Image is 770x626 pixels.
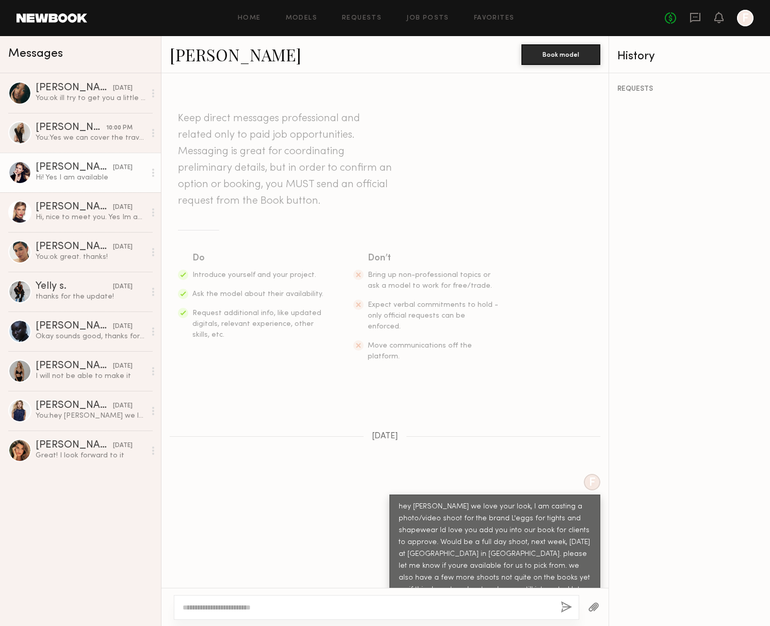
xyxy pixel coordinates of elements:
[36,162,113,173] div: [PERSON_NAME]
[342,15,382,22] a: Requests
[8,48,63,60] span: Messages
[737,10,753,26] a: F
[36,321,113,332] div: [PERSON_NAME]
[36,371,145,381] div: I will not be able to make it
[170,43,301,65] a: [PERSON_NAME]
[36,252,145,262] div: You: ok great. thanks!
[113,203,133,212] div: [DATE]
[36,123,106,133] div: [PERSON_NAME]
[36,411,145,421] div: You: hey [PERSON_NAME] we love your look, I am casting a photo/video shoot for the brand L'eggs f...
[36,440,113,451] div: [PERSON_NAME]
[113,242,133,252] div: [DATE]
[521,50,600,58] a: Book model
[113,282,133,292] div: [DATE]
[113,84,133,93] div: [DATE]
[36,202,113,212] div: [PERSON_NAME]
[106,123,133,133] div: 10:00 PM
[368,302,498,330] span: Expect verbal commitments to hold - only official requests can be enforced.
[368,342,472,360] span: Move communications off the platform.
[113,441,133,451] div: [DATE]
[36,133,145,143] div: You: Yes we can cover the travel costs. do you plan on driving yourself idk if there is an easy t...
[399,501,591,608] div: hey [PERSON_NAME] we love your look, I am casting a photo/video shoot for the brand L'eggs for ti...
[192,291,323,298] span: Ask the model about their availability.
[238,15,261,22] a: Home
[113,361,133,371] div: [DATE]
[36,93,145,103] div: You: ok ill try to get you a little later start time waitign to hear from the rest of the models
[192,251,324,266] div: Do
[178,110,395,209] header: Keep direct messages professional and related only to paid job opportunities. Messaging is great ...
[474,15,515,22] a: Favorites
[372,432,398,441] span: [DATE]
[521,44,600,65] button: Book model
[617,86,762,93] div: REQUESTS
[36,282,113,292] div: Yelly s.
[617,51,762,62] div: History
[368,251,500,266] div: Don’t
[36,173,145,183] div: Hi! Yes I am available
[36,212,145,222] div: Hi, nice to meet you. Yes Im available. Also, my Instagram is @meggirll. Thank you!
[36,361,113,371] div: [PERSON_NAME]
[36,83,113,93] div: [PERSON_NAME]
[406,15,449,22] a: Job Posts
[113,163,133,173] div: [DATE]
[286,15,317,22] a: Models
[36,242,113,252] div: [PERSON_NAME]
[36,401,113,411] div: [PERSON_NAME]
[368,272,492,289] span: Bring up non-professional topics or ask a model to work for free/trade.
[36,292,145,302] div: thanks for the update!
[113,401,133,411] div: [DATE]
[192,272,316,278] span: Introduce yourself and your project.
[192,310,321,338] span: Request additional info, like updated digitals, relevant experience, other skills, etc.
[113,322,133,332] div: [DATE]
[36,451,145,460] div: Great! I look forward to it
[36,332,145,341] div: Okay sounds good, thanks for the update!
